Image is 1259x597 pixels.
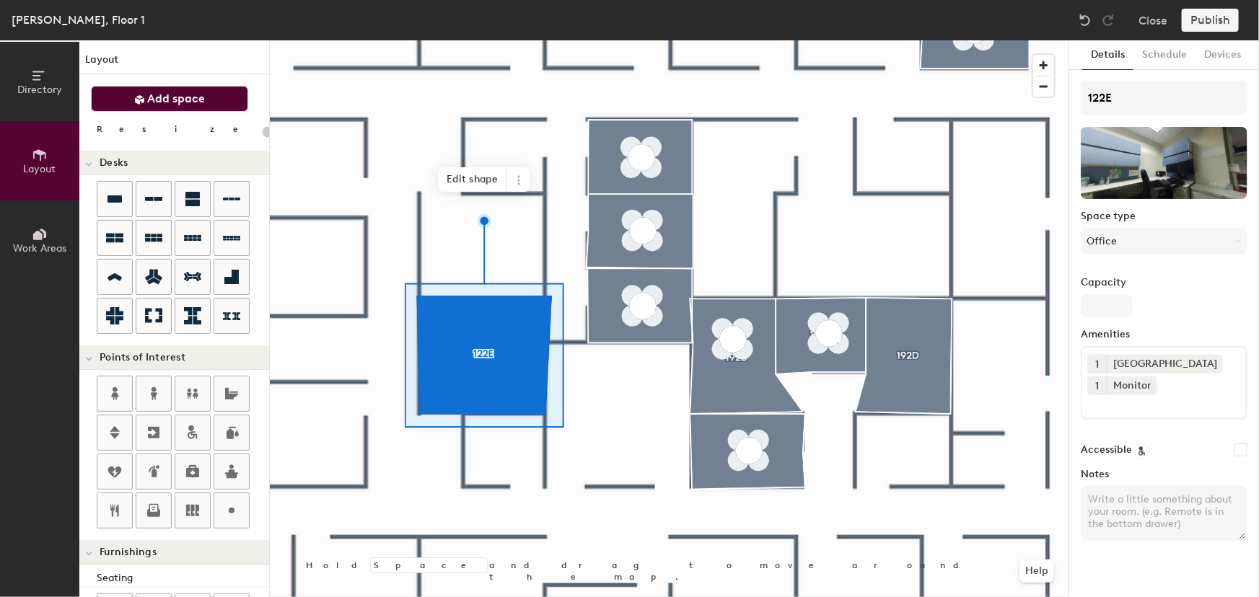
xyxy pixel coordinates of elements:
label: Capacity [1081,277,1247,288]
button: Close [1139,9,1167,32]
img: Redo [1101,13,1115,27]
span: 1 [1096,379,1100,394]
button: Office [1081,228,1247,254]
img: Undo [1078,13,1092,27]
button: Details [1082,40,1133,70]
span: Points of Interest [100,352,185,363]
span: Desks [100,157,128,169]
button: Devices [1196,40,1250,70]
label: Space type [1081,211,1247,222]
h1: Layout [79,52,269,74]
span: 1 [1096,357,1100,372]
span: Edit shape [438,167,507,192]
div: Monitor [1107,376,1157,395]
img: The space named 122E [1081,127,1247,199]
button: 1 [1088,355,1107,373]
label: Accessible [1081,444,1132,456]
div: Resize [97,123,256,135]
button: Schedule [1133,40,1196,70]
button: Add space [91,86,248,112]
span: Directory [17,84,62,96]
button: 1 [1088,376,1107,395]
label: Amenities [1081,329,1247,340]
div: Seating [97,570,269,586]
span: Work Areas [13,242,66,255]
button: Help [1019,560,1054,583]
span: Furnishings [100,547,157,558]
div: [GEOGRAPHIC_DATA] [1107,355,1223,373]
label: Notes [1081,469,1247,480]
div: [PERSON_NAME], Floor 1 [12,11,145,29]
span: Layout [24,163,56,175]
span: Add space [148,92,206,106]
